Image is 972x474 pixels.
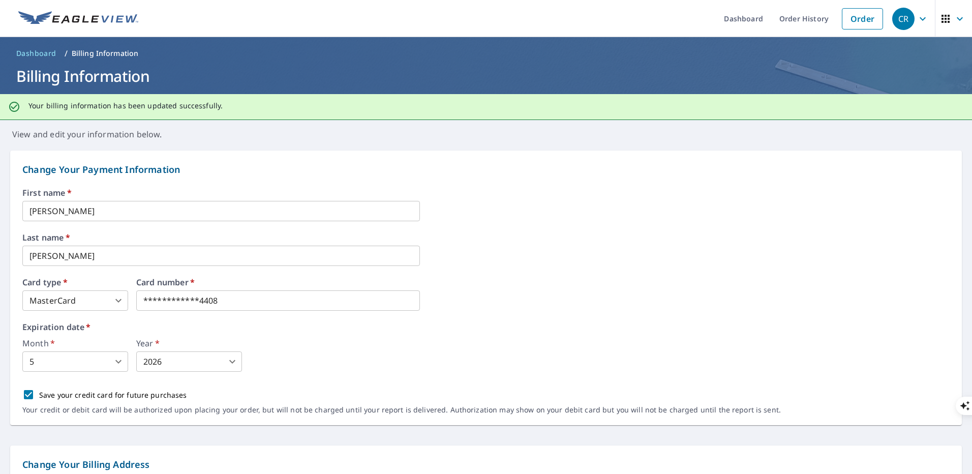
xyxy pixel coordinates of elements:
[65,47,68,60] li: /
[22,339,128,347] label: Month
[12,66,960,86] h1: Billing Information
[842,8,883,29] a: Order
[22,233,950,242] label: Last name
[16,48,56,58] span: Dashboard
[136,351,242,372] div: 2026
[136,339,242,347] label: Year
[22,163,950,176] p: Change Your Payment Information
[28,101,223,110] p: Your billing information has been updated successfully.
[22,290,128,311] div: MasterCard
[22,278,128,286] label: Card type
[12,45,60,62] a: Dashboard
[12,45,960,62] nav: breadcrumb
[22,323,950,331] label: Expiration date
[136,278,420,286] label: Card number
[72,48,139,58] p: Billing Information
[18,11,138,26] img: EV Logo
[22,351,128,372] div: 5
[22,458,950,471] p: Change Your Billing Address
[22,405,781,414] p: Your credit or debit card will be authorized upon placing your order, but will not be charged unt...
[22,189,950,197] label: First name
[892,8,915,30] div: CR
[39,390,187,400] p: Save your credit card for future purchases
